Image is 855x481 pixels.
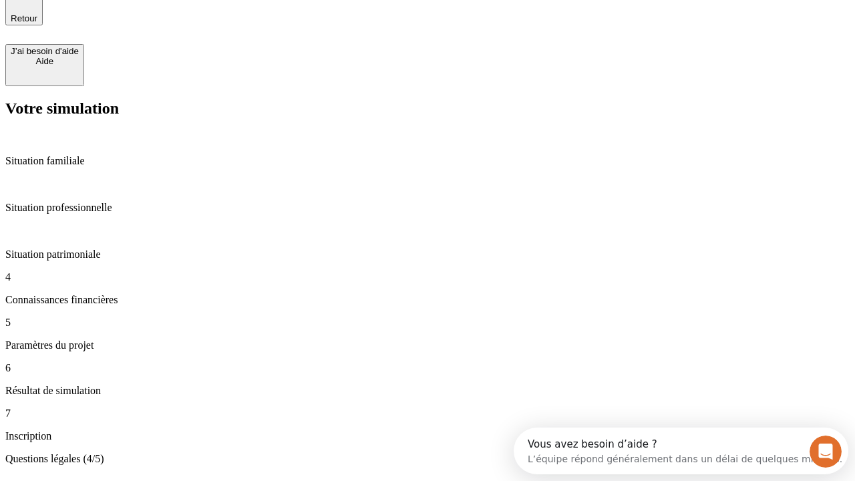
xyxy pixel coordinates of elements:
p: 6 [5,362,850,374]
p: 4 [5,271,850,283]
p: Inscription [5,430,850,442]
span: Retour [11,13,37,23]
p: Situation familiale [5,155,850,167]
p: 7 [5,408,850,420]
p: Situation professionnelle [5,202,850,214]
p: Connaissances financières [5,294,850,306]
div: L’équipe répond généralement dans un délai de quelques minutes. [14,22,329,36]
p: Situation patrimoniale [5,249,850,261]
p: 5 [5,317,850,329]
div: Ouvrir le Messenger Intercom [5,5,368,42]
div: Aide [11,56,79,66]
button: J’ai besoin d'aideAide [5,44,84,86]
p: Résultat de simulation [5,385,850,397]
p: Paramètres du projet [5,339,850,351]
h2: Votre simulation [5,100,850,118]
p: Questions légales (4/5) [5,453,850,465]
iframe: Intercom live chat discovery launcher [514,428,848,474]
div: J’ai besoin d'aide [11,46,79,56]
iframe: Intercom live chat [810,436,842,468]
div: Vous avez besoin d’aide ? [14,11,329,22]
